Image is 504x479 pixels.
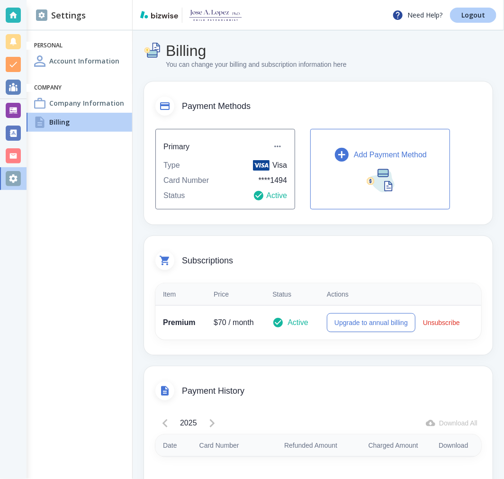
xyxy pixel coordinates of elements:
th: Status [265,283,319,306]
img: DashboardSidebarSettings.svg [36,9,47,21]
p: Active [253,190,287,201]
button: Add Payment Method [310,129,450,209]
img: Dr. Jose A. Lopez [186,8,245,23]
span: Subscriptions [182,256,481,266]
button: Unsubscribe [419,313,464,332]
img: Visa [253,160,270,171]
p: Active [288,317,308,328]
a: Account InformationAccount Information [27,52,132,71]
th: Download [426,434,481,457]
p: Premium [163,317,198,328]
span: Payment Methods [182,101,481,112]
a: Logout [450,8,496,23]
th: Actions [319,283,481,306]
p: $ 70 / month [214,317,257,328]
p: Status [163,190,185,201]
h4: Company Information [49,98,124,108]
p: Need Help? [392,9,442,21]
h4: Account Information [49,56,119,66]
th: Item [155,283,206,306]
p: Type [163,160,180,171]
h4: Billing [49,117,70,127]
p: 2025 [180,417,197,429]
p: You can change your billing and subscription information here [166,60,347,70]
th: Price [206,283,265,306]
button: Upgrade to annual billing [327,313,415,332]
span: Payment History [182,386,481,397]
h6: Primary [163,141,189,153]
h2: Settings [36,9,86,22]
a: BillingBilling [27,113,132,132]
p: Card Number [163,175,209,186]
h6: Company [34,84,125,92]
p: Visa [253,160,287,171]
img: Billing [144,42,162,60]
img: bizwise [140,11,178,18]
th: Card Number [192,434,260,457]
th: Charged Amount [345,434,426,457]
a: Company InformationCompany Information [27,94,132,113]
p: Logout [461,12,485,18]
th: Date [155,434,192,457]
h4: Billing [166,42,347,60]
p: Add Payment Method [354,149,427,161]
th: Refunded Amount [260,434,345,457]
h6: Personal [34,42,125,50]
